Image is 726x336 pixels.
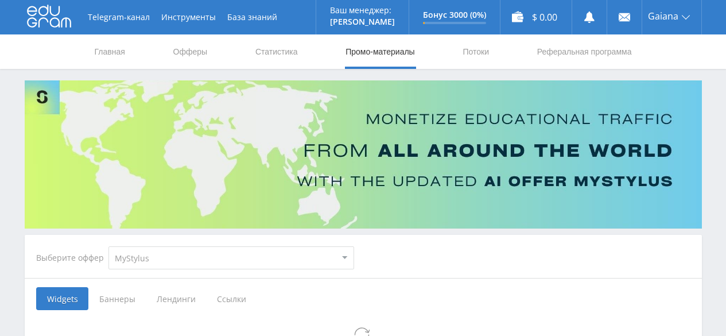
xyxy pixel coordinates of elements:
span: Баннеры [88,287,146,310]
p: Бонус 3000 (0%) [423,10,486,20]
span: Gaiana [648,11,678,21]
a: Реферальная программа [536,34,633,69]
a: Потоки [461,34,490,69]
img: Banner [25,80,702,229]
a: Статистика [254,34,299,69]
p: [PERSON_NAME] [330,17,395,26]
div: Выберите оффер [36,253,108,262]
a: Промо-материалы [344,34,416,69]
span: Widgets [36,287,88,310]
span: Ссылки [206,287,257,310]
p: Ваш менеджер: [330,6,395,15]
a: Главная [94,34,126,69]
a: Офферы [172,34,209,69]
span: Лендинги [146,287,206,310]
